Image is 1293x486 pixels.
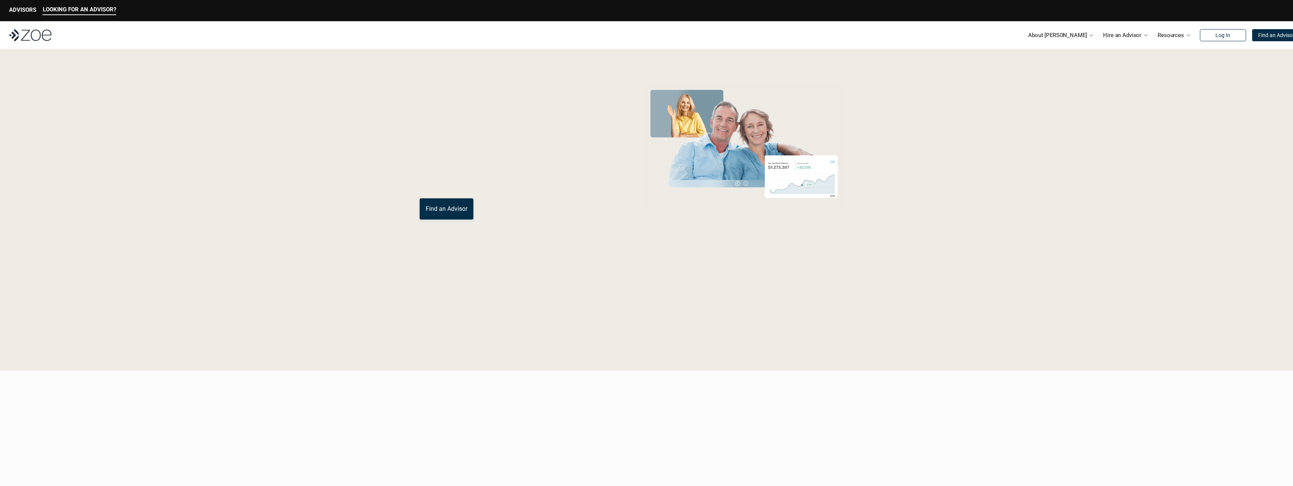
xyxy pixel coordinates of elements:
[43,6,116,13] p: LOOKING FOR AN ADVISOR?
[639,214,849,218] em: The information in the visuals above is for illustrative purposes only and does not represent an ...
[1215,32,1230,39] p: Log In
[420,109,573,164] span: with a Financial Advisor
[18,316,1275,334] p: Loremipsum: *DolOrsi Ametconsecte adi Eli Seddoeius tem inc utlaboreet. Dol 7599 MagNaal Enimadmi...
[643,86,845,209] img: Zoe Financial Hero Image
[9,6,36,13] p: ADVISORS
[426,205,467,212] p: Find an Advisor
[1028,30,1087,41] p: About [PERSON_NAME]
[1200,29,1246,41] a: Log In
[1158,30,1184,41] p: Resources
[1103,30,1141,41] p: Hire an Advisor
[420,171,615,189] p: You deserve an advisor you can trust. [PERSON_NAME], hire, and invest with vetted, fiduciary, fin...
[420,84,588,113] span: Grow Your Wealth
[420,198,473,220] a: Find an Advisor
